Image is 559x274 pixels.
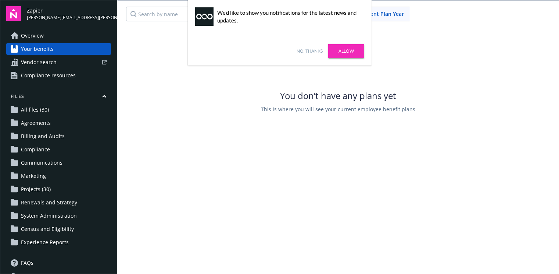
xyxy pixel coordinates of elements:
span: Billing and Audits [21,130,65,142]
span: Renewals and Strategy [21,197,77,208]
img: navigator-logo.svg [6,6,21,21]
button: Files [6,93,111,102]
a: Your benefits [6,43,111,55]
a: Allow [328,44,364,58]
span: All files (30) [21,104,49,116]
input: Search by name [126,7,267,21]
span: Compliance [21,144,50,155]
a: Overview [6,30,111,42]
span: Vendor search [21,56,57,68]
button: Zapier[PERSON_NAME][EMAIL_ADDRESS][PERSON_NAME][DOMAIN_NAME] [27,6,111,21]
span: Experience Reports [21,236,69,248]
a: Vendor search [6,56,111,68]
span: Marketing [21,170,46,182]
a: Marketing [6,170,111,182]
a: Compliance resources [6,70,111,81]
span: Agreements [21,117,51,129]
span: Compliance resources [21,70,76,81]
a: Renewals and Strategy [6,197,111,208]
a: Compliance [6,144,111,155]
span: Communications [21,157,62,169]
a: No, thanks [297,48,323,55]
div: We'd like to show you notifications for the latest news and updates. [217,9,361,24]
a: Agreements [6,117,111,129]
a: Census and Eligibility [6,223,111,235]
span: You don’t have any plans yet [280,89,396,102]
a: All files (30) [6,104,111,116]
a: Projects (30) [6,183,111,195]
span: Your benefits [21,43,54,55]
span: Projects (30) [21,183,51,195]
a: Experience Reports [6,236,111,248]
a: System Administration [6,210,111,222]
span: Census and Eligibility [21,223,74,235]
a: Billing and Audits [6,130,111,142]
span: FAQs [21,257,33,269]
a: Communications [6,157,111,169]
a: FAQs [6,257,111,269]
span: Current Plan Year [359,10,404,18]
span: System Administration [21,210,77,222]
span: This is where you will see your current employee benefit plans [261,105,415,113]
span: Zapier [27,7,111,14]
span: Overview [21,30,44,42]
span: [PERSON_NAME][EMAIL_ADDRESS][PERSON_NAME][DOMAIN_NAME] [27,14,111,21]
